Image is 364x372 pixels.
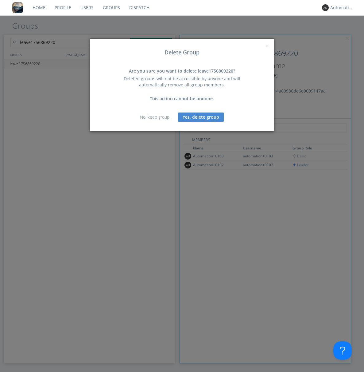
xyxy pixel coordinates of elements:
button: Yes, delete group [178,113,224,122]
h3: Delete Group [95,49,269,56]
img: 8ff700cf5bab4eb8a436322861af2272 [12,2,23,13]
div: This action cannot be undone. [116,96,248,102]
span: × [265,42,269,50]
div: Deleted groups will not be accessible by anyone and will automatically remove all group members. [116,76,248,88]
div: Automation+0004 [330,5,353,11]
div: Are you sure you want to delete leave1756869220? [116,68,248,74]
img: 373638.png [322,4,329,11]
a: No, keep group. [140,114,170,120]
